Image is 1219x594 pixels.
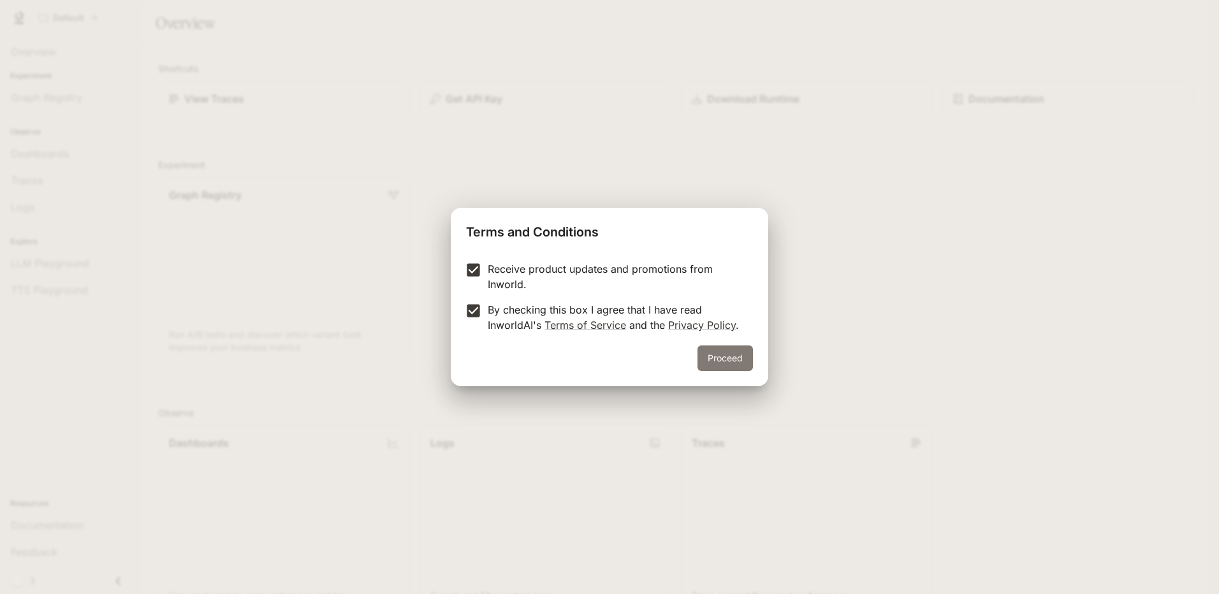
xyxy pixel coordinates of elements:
[697,345,753,371] button: Proceed
[668,319,736,331] a: Privacy Policy
[488,302,743,333] p: By checking this box I agree that I have read InworldAI's and the .
[544,319,626,331] a: Terms of Service
[488,261,743,292] p: Receive product updates and promotions from Inworld.
[451,208,768,251] h2: Terms and Conditions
